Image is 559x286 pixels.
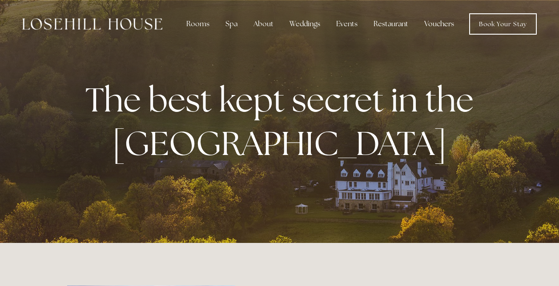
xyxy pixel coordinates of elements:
[179,15,217,33] div: Rooms
[329,15,365,33] div: Events
[22,18,162,30] img: Losehill House
[85,78,481,165] strong: The best kept secret in the [GEOGRAPHIC_DATA]
[417,15,461,33] a: Vouchers
[366,15,415,33] div: Restaurant
[218,15,245,33] div: Spa
[246,15,281,33] div: About
[282,15,327,33] div: Weddings
[469,13,537,35] a: Book Your Stay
